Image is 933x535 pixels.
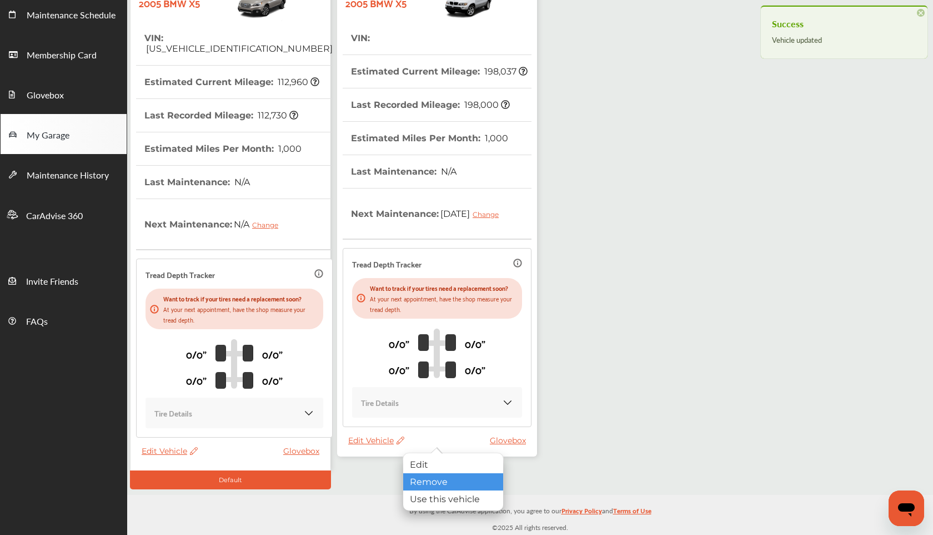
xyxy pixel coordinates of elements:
span: Edit Vehicle [142,446,198,456]
span: N/A [439,166,457,177]
span: 198,037 [483,66,528,77]
p: Tread Depth Tracker [352,257,422,270]
p: Want to track if your tires need a replacement soon? [163,293,319,304]
p: Tire Details [154,407,192,419]
span: Invite Friends [26,275,78,289]
span: N/A [232,210,287,238]
div: Remove [403,473,503,491]
p: 0/0" [262,345,283,363]
span: 112,730 [256,110,298,121]
a: Glovebox [490,435,531,445]
th: VIN : [351,22,372,55]
div: Change [473,210,504,219]
span: × [917,9,925,17]
p: 0/0" [186,345,207,363]
p: 0/0" [262,371,283,389]
th: Next Maintenance : [351,189,507,239]
span: [DATE] [439,200,507,227]
iframe: Button to launch messaging window [889,491,924,526]
p: Want to track if your tires need a replacement soon? [370,283,518,293]
span: 1,000 [277,143,302,154]
div: Change [252,221,284,229]
th: Next Maintenance : [144,199,287,249]
img: tire_track_logo.b900bcbc.svg [418,328,456,378]
p: 0/0" [389,335,409,352]
span: Membership Card [27,48,97,63]
p: At your next appointment, have the shop measure your tread depth. [370,293,518,314]
img: tire_track_logo.b900bcbc.svg [215,339,253,389]
th: Last Recorded Mileage : [351,88,510,121]
p: 0/0" [465,361,485,378]
span: N/A [233,177,250,187]
span: CarAdvise 360 [26,209,83,224]
div: Default [130,470,331,489]
a: Privacy Policy [561,504,602,522]
th: Estimated Miles Per Month : [351,122,508,155]
img: KOKaJQAAAABJRU5ErkJggg== [303,408,314,419]
span: My Garage [27,128,69,143]
span: Maintenance Schedule [27,8,116,23]
div: Vehicle updated [772,33,916,47]
span: 112,960 [276,77,319,87]
span: FAQs [26,315,48,329]
a: Maintenance History [1,154,127,194]
h4: Success [772,15,916,33]
th: VIN : [144,22,333,65]
p: Tire Details [361,396,399,409]
th: Last Maintenance : [144,166,250,199]
th: Last Maintenance : [351,155,457,188]
p: 0/0" [465,335,485,352]
th: Estimated Miles Per Month : [144,132,302,165]
p: By using the CarAdvise application, you agree to our and [127,504,933,516]
span: Glovebox [27,88,64,103]
p: 0/0" [389,361,409,378]
div: Use this vehicle [403,491,503,508]
a: My Garage [1,114,127,154]
span: Edit Vehicle [348,435,404,445]
span: [US_VEHICLE_IDENTIFICATION_NUMBER] [144,43,333,54]
a: Terms of Use [613,504,651,522]
span: Maintenance History [27,169,109,183]
p: Tread Depth Tracker [146,268,215,281]
a: Glovebox [1,74,127,114]
th: Estimated Current Mileage : [144,66,319,98]
a: Glovebox [283,446,325,456]
img: KOKaJQAAAABJRU5ErkJggg== [502,397,513,408]
p: 0/0" [186,371,207,389]
p: At your next appointment, have the shop measure your tread depth. [163,304,319,325]
div: © 2025 All rights reserved. [127,495,933,535]
span: 198,000 [463,100,510,110]
span: 1,000 [483,133,508,143]
a: Membership Card [1,34,127,74]
th: Last Recorded Mileage : [144,99,298,132]
div: Edit [403,456,503,473]
th: Estimated Current Mileage : [351,55,528,88]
